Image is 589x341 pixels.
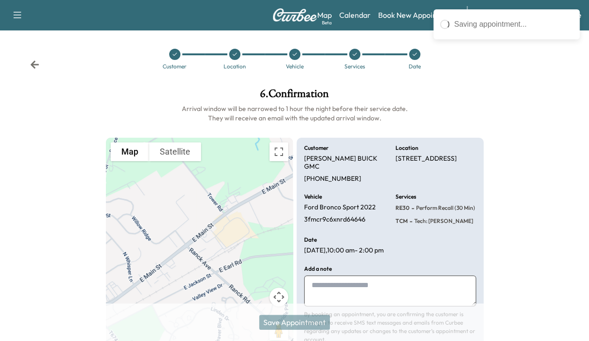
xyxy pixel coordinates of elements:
[378,9,457,21] a: Book New Appointment
[304,203,376,212] p: Ford Bronco Sport 2022
[269,288,288,306] button: Map camera controls
[395,155,457,163] p: [STREET_ADDRESS]
[269,142,288,161] button: Toggle fullscreen view
[395,194,416,200] h6: Services
[224,64,246,69] div: Location
[409,64,421,69] div: Date
[304,194,322,200] h6: Vehicle
[149,142,201,161] button: Show satellite imagery
[272,8,317,22] img: Curbee Logo
[304,215,365,224] p: 3fmcr9c6xnrd64646
[304,155,385,171] p: [PERSON_NAME] BUICK GMC
[454,19,573,30] div: Saving appointment...
[412,217,473,225] span: Tech: Colton M
[414,204,475,212] span: Perform Recall (30 Min)
[111,142,149,161] button: Show street map
[317,9,332,21] a: MapBeta
[322,19,332,26] div: Beta
[304,145,328,151] h6: Customer
[163,64,186,69] div: Customer
[408,216,412,226] span: -
[339,9,371,21] a: Calendar
[30,60,39,69] div: Back
[395,145,418,151] h6: Location
[304,175,361,183] p: [PHONE_NUMBER]
[106,104,484,123] h6: Arrival window will be narrowed to 1 hour the night before their service date. They will receive ...
[304,237,317,243] h6: Date
[286,64,304,69] div: Vehicle
[395,204,410,212] span: RE30
[304,266,332,272] h6: Add a note
[304,246,384,255] p: [DATE] , 10:00 am - 2:00 pm
[410,203,414,213] span: -
[395,217,408,225] span: TCM
[344,64,365,69] div: Services
[106,88,484,104] h1: 6 . Confirmation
